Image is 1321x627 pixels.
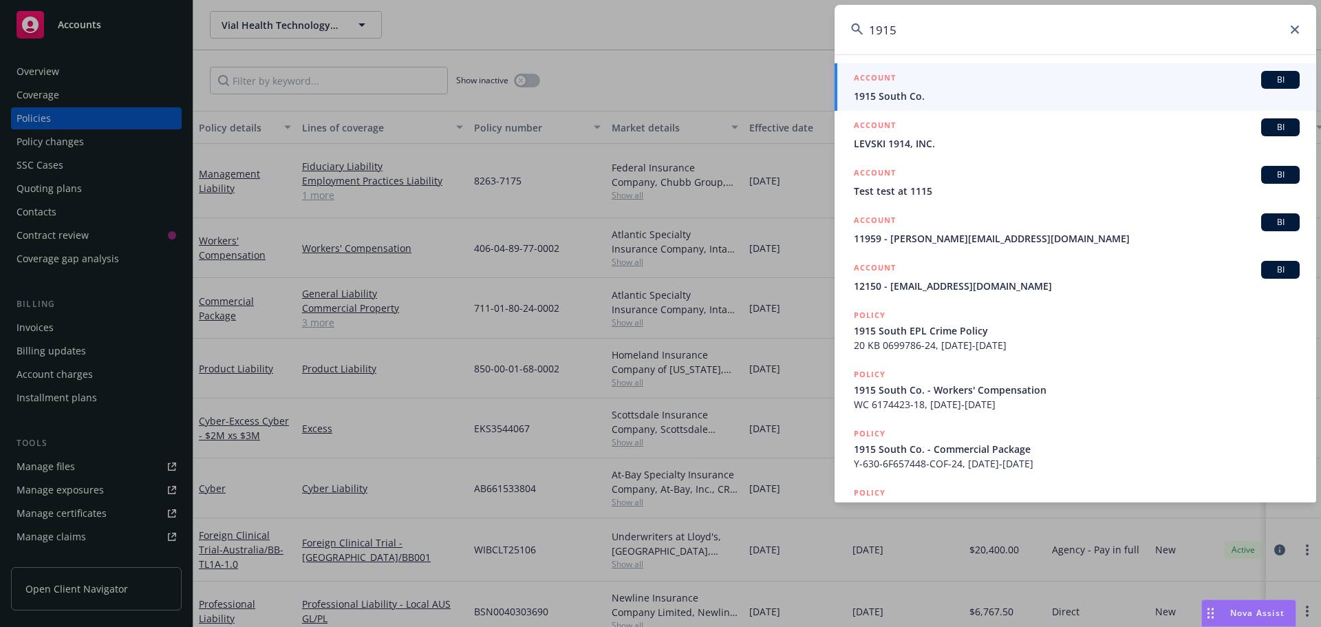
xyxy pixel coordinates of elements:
h5: POLICY [854,368,885,381]
span: BI [1267,169,1294,181]
a: POLICY1915 South Co. - Workers' CompensationWC 6174423-18, [DATE]-[DATE] [835,360,1316,419]
h5: ACCOUNT [854,166,896,182]
a: ACCOUNTBI12150 - [EMAIL_ADDRESS][DOMAIN_NAME] [835,253,1316,301]
span: Test test at 1115 [854,184,1300,198]
span: 1915 South EPL Crime Policy [854,323,1300,338]
a: ACCOUNTBI1915 South Co. [835,63,1316,111]
h5: ACCOUNT [854,261,896,277]
span: BI [1267,121,1294,134]
span: Y-630-6F657448-COF-24, [DATE]-[DATE] [854,456,1300,471]
a: ACCOUNTBITest test at 1115 [835,158,1316,206]
span: 11959 - [PERSON_NAME][EMAIL_ADDRESS][DOMAIN_NAME] [854,231,1300,246]
h5: POLICY [854,486,885,500]
div: Drag to move [1202,600,1219,626]
span: BI [1267,216,1294,229]
a: ACCOUNTBI11959 - [PERSON_NAME][EMAIL_ADDRESS][DOMAIN_NAME] [835,206,1316,253]
span: 1915 South Co. - Workers' Compensation [854,383,1300,397]
h5: POLICY [854,308,885,322]
h5: POLICY [854,427,885,440]
span: BI [1267,74,1294,86]
a: POLICY1915 South EPL Crime Policy20 KB 0699786-24, [DATE]-[DATE] [835,301,1316,360]
a: POLICY1915 South Co. - Commercial PackageY-630-6F657448-COF-24, [DATE]-[DATE] [835,419,1316,478]
span: Nova Assist [1230,607,1285,619]
a: POLICY1915 South Co. - Aviation Liability [835,478,1316,538]
span: 1915 South Co. - Commercial Package [854,442,1300,456]
span: WC 6174423-18, [DATE]-[DATE] [854,397,1300,412]
span: 12150 - [EMAIL_ADDRESS][DOMAIN_NAME] [854,279,1300,293]
span: LEVSKI 1914, INC. [854,136,1300,151]
span: 1915 South Co. - Aviation Liability [854,501,1300,516]
h5: ACCOUNT [854,118,896,135]
button: Nova Assist [1201,599,1296,627]
a: ACCOUNTBILEVSKI 1914, INC. [835,111,1316,158]
h5: ACCOUNT [854,71,896,87]
span: 20 KB 0699786-24, [DATE]-[DATE] [854,338,1300,352]
span: 1915 South Co. [854,89,1300,103]
span: BI [1267,264,1294,276]
input: Search... [835,5,1316,54]
h5: ACCOUNT [854,213,896,230]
